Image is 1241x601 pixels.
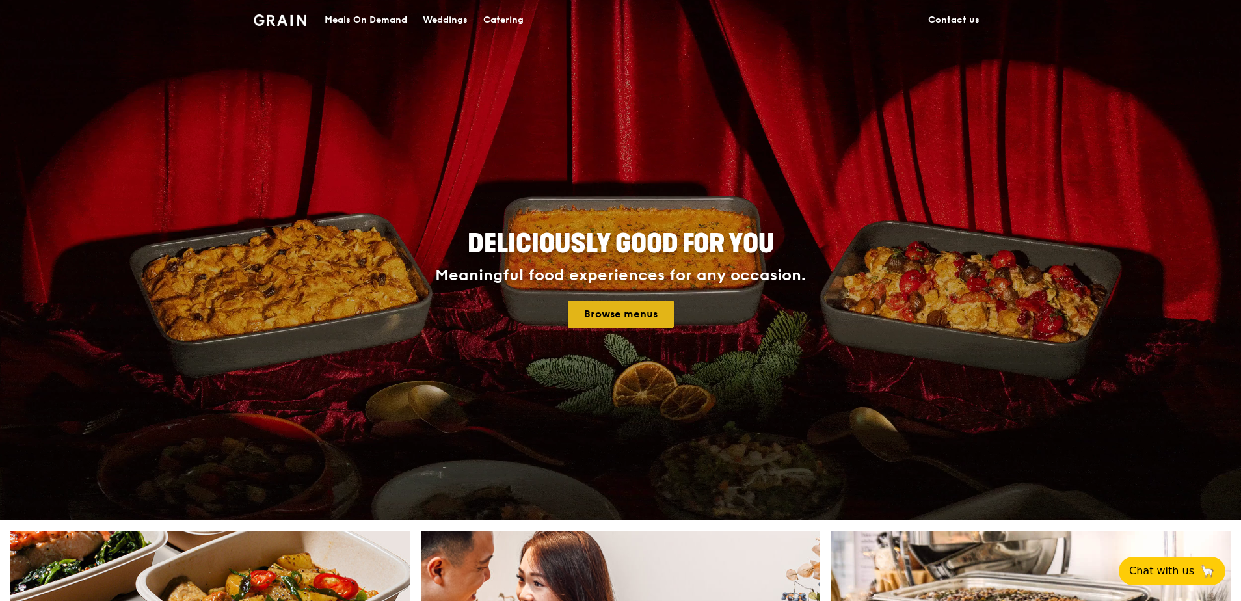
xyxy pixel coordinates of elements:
[423,1,468,40] div: Weddings
[325,1,407,40] div: Meals On Demand
[254,14,306,26] img: Grain
[1119,557,1225,585] button: Chat with us🦙
[920,1,987,40] a: Contact us
[468,228,774,260] span: Deliciously good for you
[386,267,855,285] div: Meaningful food experiences for any occasion.
[415,1,475,40] a: Weddings
[483,1,524,40] div: Catering
[475,1,531,40] a: Catering
[1129,563,1194,579] span: Chat with us
[1199,563,1215,579] span: 🦙
[568,300,674,328] a: Browse menus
